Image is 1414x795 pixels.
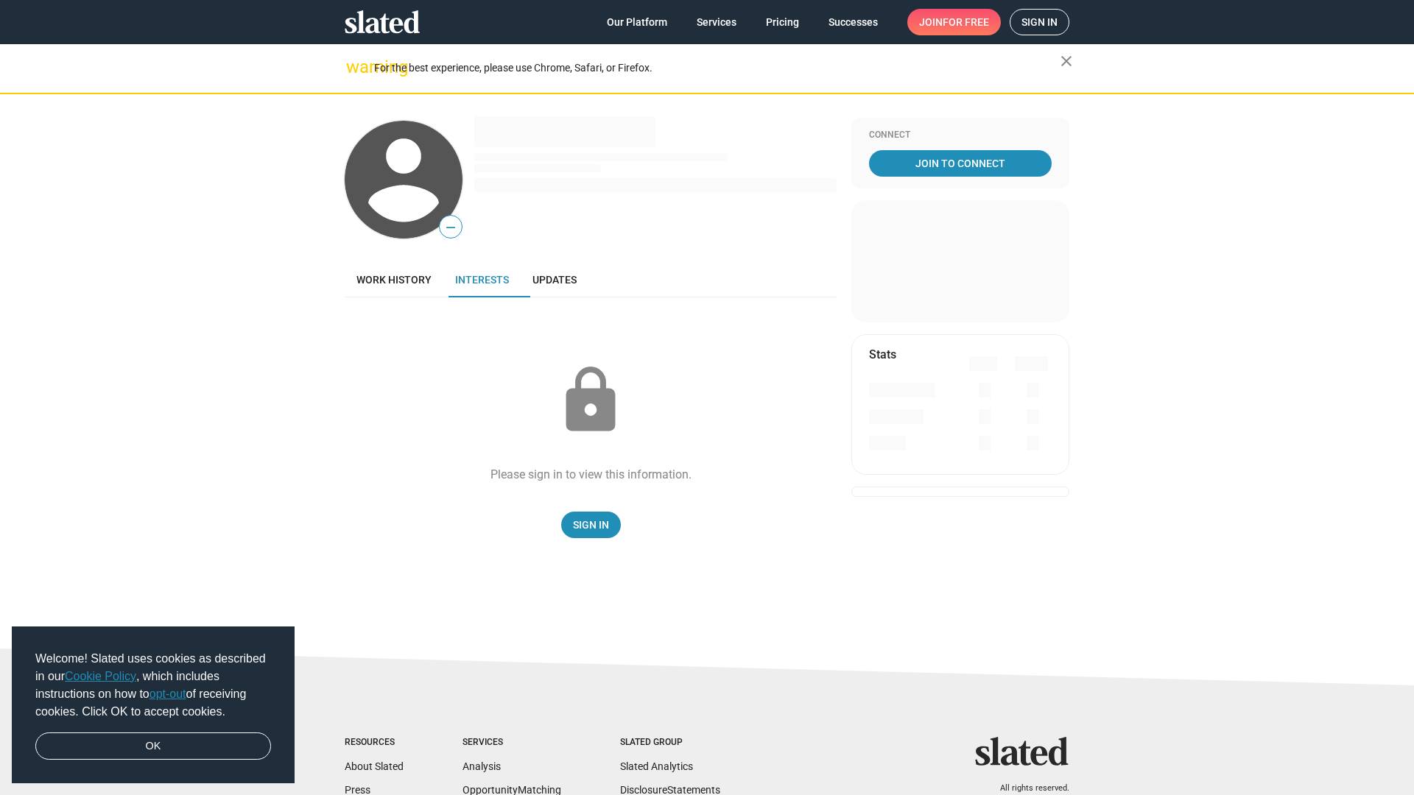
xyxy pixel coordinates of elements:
a: Cookie Policy [65,670,136,682]
a: Updates [521,262,588,297]
span: Successes [829,9,878,35]
a: Interests [443,262,521,297]
a: opt-out [150,688,186,700]
a: Analysis [462,760,501,772]
mat-icon: lock [554,364,627,437]
a: Sign In [561,512,621,538]
div: cookieconsent [12,626,295,784]
div: Slated Group [620,737,720,749]
span: for free [943,9,989,35]
span: — [440,218,462,237]
span: Sign In [573,512,609,538]
a: Slated Analytics [620,760,693,772]
span: Join To Connect [872,150,1049,177]
span: Pricing [766,9,799,35]
mat-card-title: Stats [869,347,896,362]
a: Join To Connect [869,150,1052,177]
span: Sign in [1021,10,1058,35]
div: For the best experience, please use Chrome, Safari, or Firefox. [374,58,1060,78]
a: Successes [817,9,890,35]
div: Please sign in to view this information. [490,467,692,482]
span: Services [697,9,736,35]
div: Connect [869,130,1052,141]
span: Welcome! Slated uses cookies as described in our , which includes instructions on how to of recei... [35,650,271,721]
a: Sign in [1010,9,1069,35]
span: Interests [455,274,509,286]
a: Pricing [754,9,811,35]
a: Our Platform [595,9,679,35]
mat-icon: close [1058,52,1075,70]
span: Work history [356,274,432,286]
span: Updates [532,274,577,286]
a: Joinfor free [907,9,1001,35]
a: dismiss cookie message [35,732,271,760]
a: Services [685,9,748,35]
mat-icon: warning [346,58,364,76]
a: Work history [345,262,443,297]
div: Resources [345,737,404,749]
span: Our Platform [607,9,667,35]
a: About Slated [345,760,404,772]
span: Join [919,9,989,35]
div: Services [462,737,561,749]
